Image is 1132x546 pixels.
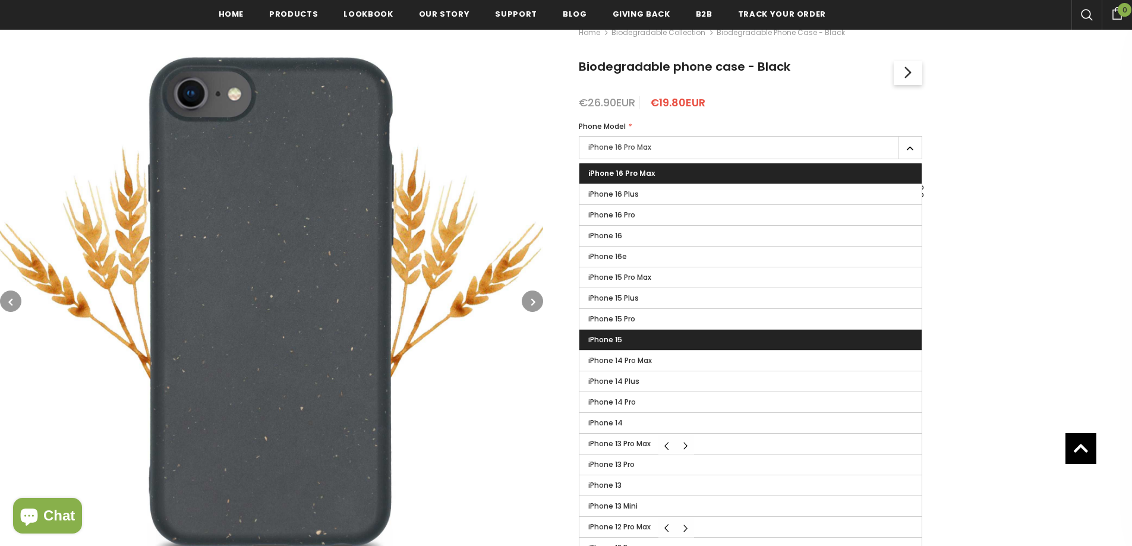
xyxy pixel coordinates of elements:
a: 0 [1102,5,1132,20]
span: iPhone 16 [588,231,622,241]
span: Biodegradable phone case - Black [579,58,790,75]
span: Giving back [613,8,670,20]
span: Home [219,8,244,20]
span: iPhone 13 Pro Max [588,438,651,449]
span: Lookbook [343,8,393,20]
span: iPhone 14 Pro Max [588,355,652,365]
span: iPhone 15 [588,334,622,345]
span: iPhone 13 [588,480,622,490]
span: iPhone 16 Pro [588,210,635,220]
inbox-online-store-chat: Shopify online store chat [10,498,86,536]
span: iPhone 12 Pro Max [588,522,651,532]
a: Biodegradable Collection [611,27,705,37]
span: Products [269,8,318,20]
span: iPhone 13 Mini [588,501,638,511]
span: Biodegradable phone case - Black [717,26,845,40]
span: €26.90EUR [579,95,635,110]
span: iPhone 16 Pro Max [588,168,655,178]
span: €19.80EUR [650,95,705,110]
span: Our Story [419,8,470,20]
span: iPhone 15 Pro Max [588,272,651,282]
a: Home [579,26,600,40]
span: Phone Model [579,121,626,131]
span: iPhone 13 Pro [588,459,635,469]
span: iPhone 15 Plus [588,293,639,303]
span: Blog [563,8,587,20]
span: iPhone 16 Plus [588,189,639,199]
span: iPhone 15 Pro [588,314,635,324]
span: iPhone 14 Pro [588,397,636,407]
span: 0 [1118,3,1131,17]
span: iPhone 14 [588,418,623,428]
span: Track your order [738,8,826,20]
span: B2B [696,8,712,20]
label: iPhone 16 Pro Max [579,136,922,159]
span: iPhone 16e [588,251,627,261]
span: support [495,8,537,20]
span: iPhone 14 Plus [588,376,639,386]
